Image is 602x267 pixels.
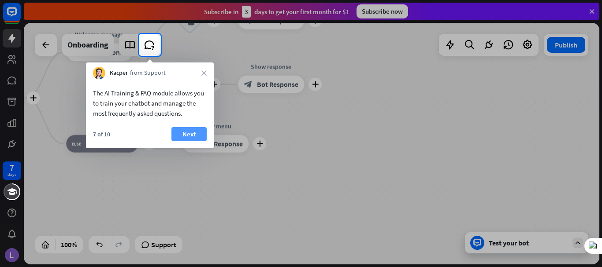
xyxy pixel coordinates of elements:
[93,88,207,118] div: The AI Training & FAQ module allows you to train your chatbot and manage the most frequently aske...
[93,130,110,138] div: 7 of 10
[7,4,33,30] button: Open LiveChat chat widget
[171,127,207,141] button: Next
[201,70,207,76] i: close
[110,69,128,77] span: Kacper
[130,69,166,77] span: from Support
